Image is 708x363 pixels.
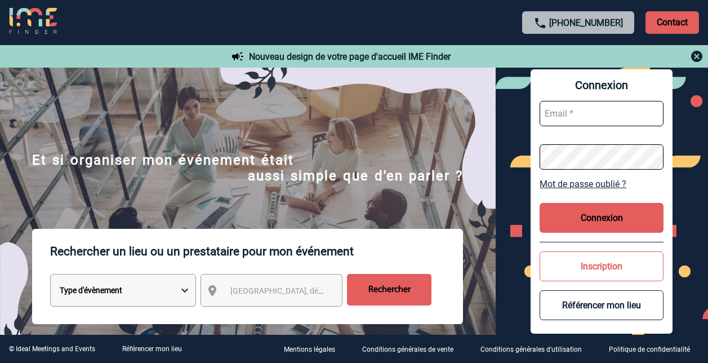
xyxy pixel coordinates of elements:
button: Référencer mon lieu [540,290,664,320]
input: Email * [540,101,664,126]
span: [GEOGRAPHIC_DATA], département, région... [230,286,387,295]
p: Conditions générales d'utilisation [480,346,582,354]
p: Contact [645,11,699,34]
p: Politique de confidentialité [609,346,690,354]
img: call-24-px.png [533,16,547,30]
button: Inscription [540,251,664,281]
input: Rechercher [347,274,431,306]
a: Conditions générales d'utilisation [471,344,600,355]
a: Référencer mon lieu [122,345,182,353]
span: Connexion [540,78,664,92]
button: Connexion [540,203,664,233]
p: Conditions générales de vente [362,346,453,354]
a: [PHONE_NUMBER] [549,17,623,28]
a: Politique de confidentialité [600,344,708,355]
a: Conditions générales de vente [353,344,471,355]
div: © Ideal Meetings and Events [9,345,95,353]
a: Mot de passe oublié ? [540,179,664,189]
p: Rechercher un lieu ou un prestataire pour mon événement [50,229,463,274]
a: Mentions légales [275,344,353,355]
p: Mentions légales [284,346,335,354]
